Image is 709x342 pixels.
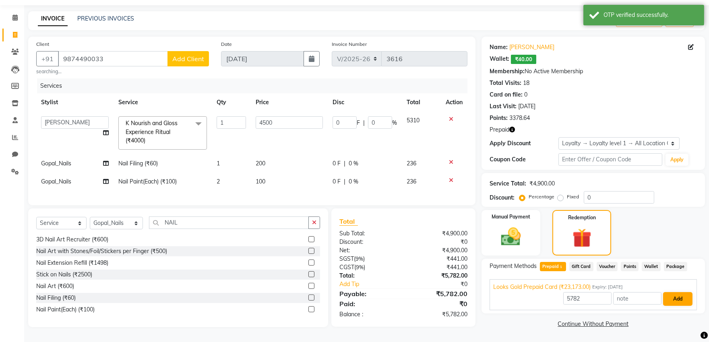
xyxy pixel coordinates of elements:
[407,160,416,167] span: 236
[333,263,403,272] div: ( )
[664,262,687,271] span: Package
[403,310,473,319] div: ₹5,782.00
[509,43,554,52] a: [PERSON_NAME]
[41,178,71,185] span: Gopal_Nails
[333,246,403,255] div: Net:
[217,160,220,167] span: 1
[333,238,403,246] div: Discount:
[490,91,523,99] div: Card on file:
[490,114,508,122] div: Points:
[38,12,68,26] a: INVOICE
[403,238,473,246] div: ₹0
[344,159,345,168] span: |
[256,178,265,185] span: 100
[559,265,563,270] span: 1
[356,255,363,262] span: 9%
[597,262,618,271] span: Voucher
[339,255,354,262] span: SGST
[495,225,527,248] img: _cash.svg
[403,289,473,299] div: ₹5,782.00
[403,299,473,309] div: ₹0
[490,67,697,76] div: No Active Membership
[333,159,341,168] span: 0 F
[490,155,559,164] div: Coupon Code
[403,263,473,272] div: ₹441.00
[592,284,623,290] span: Expiry: [DATE]
[490,194,515,202] div: Discount:
[523,79,529,87] div: 18
[36,41,49,48] label: Client
[333,310,403,319] div: Balance :
[441,93,467,111] th: Action
[569,262,593,271] span: Gift Card
[36,259,108,267] div: Nail Extension Refill (₹1498)
[349,177,358,186] span: 0 %
[126,119,178,144] span: K Nourish and Gloss Experience Ritual (₹4000)
[36,270,92,279] div: Stick on Nails (₹2500)
[149,216,309,229] input: Search or Scan
[490,139,559,148] div: Apply Discount
[77,15,134,22] a: PREVIOUS INVOICES
[333,299,403,309] div: Paid:
[511,55,536,64] span: ₹40.00
[493,283,591,291] span: Looks Gold Prepaid Card (₹23,173.00)
[642,262,661,271] span: Wallet
[333,272,403,280] div: Total:
[36,294,76,302] div: Nail Filing (₹60)
[663,292,692,306] button: Add
[333,289,403,299] div: Payable:
[339,264,354,271] span: CGST
[407,117,420,124] span: 5310
[212,93,251,111] th: Qty
[490,55,509,64] div: Wallet:
[36,68,209,75] small: searching...
[483,320,703,328] a: Continue Without Payment
[540,262,566,271] span: Prepaid
[58,51,168,66] input: Search by Name/Mobile/Email/Code
[604,11,698,19] div: OTP verified successfully.
[568,214,596,221] label: Redemption
[349,159,358,168] span: 0 %
[490,126,509,134] span: Prepaid
[333,280,415,288] a: Add Tip
[490,262,537,270] span: Payment Methods
[145,137,149,144] a: x
[407,178,416,185] span: 236
[114,93,212,111] th: Service
[529,193,554,200] label: Percentage
[332,41,367,48] label: Invoice Number
[217,178,220,185] span: 2
[118,160,158,167] span: Nail Filing (₹60)
[167,51,209,66] button: Add Client
[403,246,473,255] div: ₹4,900.00
[490,67,525,76] div: Membership:
[524,91,527,99] div: 0
[256,160,265,167] span: 200
[36,93,114,111] th: Stylist
[490,43,508,52] div: Name:
[339,217,358,226] span: Total
[36,305,95,314] div: Nail Paint(Each) (₹100)
[403,272,473,280] div: ₹5,782.00
[392,119,397,127] span: %
[403,229,473,238] div: ₹4,900.00
[36,247,167,255] div: Nail Art with Stones/Foil/Stickers per Finger (₹500)
[621,262,639,271] span: Points
[509,114,530,122] div: 3378.64
[37,78,473,93] div: Services
[490,102,517,111] div: Last Visit:
[221,41,232,48] label: Date
[357,119,360,127] span: F
[41,160,71,167] span: Gopal_Nails
[415,280,473,288] div: ₹0
[172,55,204,63] span: Add Client
[566,226,597,250] img: _gift.svg
[36,51,59,66] button: +91
[666,154,688,166] button: Apply
[613,292,661,305] input: note
[518,102,535,111] div: [DATE]
[402,93,441,111] th: Total
[529,179,555,188] div: ₹4,900.00
[356,264,364,270] span: 9%
[118,178,177,185] span: Nail Paint(Each) (₹100)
